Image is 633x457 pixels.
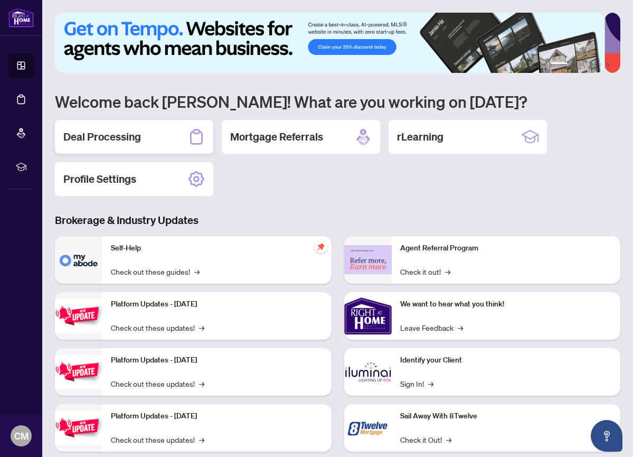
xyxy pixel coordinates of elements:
span: → [458,322,463,333]
p: Self-Help [111,243,323,254]
span: CM [14,428,29,443]
a: Check out these updates!→ [111,322,204,333]
button: 3 [580,62,584,67]
img: Self-Help [55,236,102,284]
p: Platform Updates - [DATE] [111,299,323,310]
button: Open asap [591,420,622,452]
p: Agent Referral Program [400,243,612,254]
img: Slide 0 [55,13,604,73]
img: Sail Away With 8Twelve [344,404,392,452]
a: Check out these guides!→ [111,266,200,277]
a: Check out these updates!→ [111,378,204,389]
h1: Welcome back [PERSON_NAME]! What are you working on [DATE]? [55,91,620,111]
button: 6 [606,62,610,67]
span: → [194,266,200,277]
a: Leave Feedback→ [400,322,463,333]
button: 5 [597,62,601,67]
span: pushpin [315,240,327,253]
h2: Profile Settings [63,172,136,186]
img: Platform Updates - July 21, 2025 [55,299,102,332]
p: We want to hear what you think! [400,299,612,310]
img: Agent Referral Program [344,245,392,274]
img: Identify your Client [344,348,392,396]
span: → [446,434,451,445]
a: Check out these updates!→ [111,434,204,445]
button: 1 [551,62,568,67]
img: logo [8,8,34,27]
p: Sail Away With 8Twelve [400,411,612,422]
a: Check it out!→ [400,266,450,277]
span: → [199,434,204,445]
button: 2 [572,62,576,67]
span: → [199,378,204,389]
h3: Brokerage & Industry Updates [55,213,620,228]
img: Platform Updates - July 8, 2025 [55,355,102,388]
a: Check it Out!→ [400,434,451,445]
p: Platform Updates - [DATE] [111,355,323,366]
button: 4 [589,62,593,67]
img: Platform Updates - June 23, 2025 [55,411,102,444]
h2: Mortgage Referrals [230,129,323,144]
span: → [445,266,450,277]
span: → [199,322,204,333]
span: → [428,378,433,389]
h2: Deal Processing [63,129,141,144]
p: Identify your Client [400,355,612,366]
a: Sign In!→ [400,378,433,389]
h2: rLearning [397,129,443,144]
img: We want to hear what you think! [344,292,392,340]
p: Platform Updates - [DATE] [111,411,323,422]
